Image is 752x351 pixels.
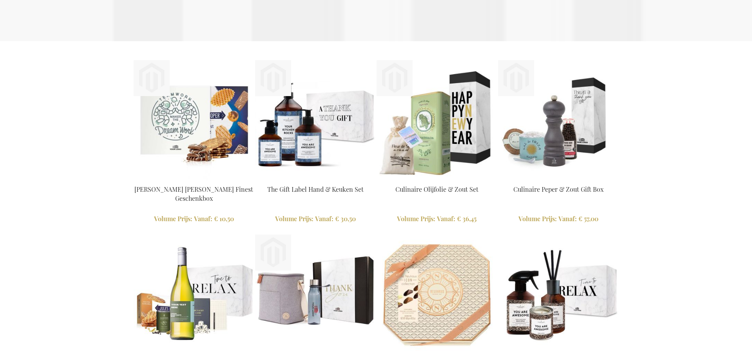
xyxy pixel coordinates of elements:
[335,215,356,223] span: € 30,50
[558,215,577,223] span: Vanaf
[377,215,497,224] a: Volume Prijs: Vanaf € 36,45
[214,215,234,223] span: € 10,50
[134,215,254,224] a: Volume Prijs: Vanaf € 10,50
[578,215,598,223] span: € 57,00
[498,60,619,181] img: Culinaire Peper & Zout Gift Box
[134,60,170,96] img: Jules Destrooper Jules' Finest Geschenkbox
[255,235,291,271] img: Travel & Picknick Essentials
[154,215,192,223] span: Volume Prijs:
[134,185,253,202] a: [PERSON_NAME] [PERSON_NAME] Finest Geschenkbox
[457,215,477,223] span: € 36,45
[134,175,254,183] a: Jules Destrooper Jules' Finest Gift Box Jules Destrooper Jules' Finest Geschenkbox
[498,60,534,96] img: Culinaire Peper & Zout Gift Box
[498,175,619,183] a: Culinaire Peper & Zout Gift Box Culinaire Peper & Zout Gift Box
[513,185,603,193] a: Culinaire Peper & Zout Gift Box
[194,215,212,223] span: Vanaf
[377,60,497,181] img: Olive & Salt Culinary Set
[255,60,291,96] img: The Gift Label Hand & Keuken Set
[267,185,364,193] a: The Gift Label Hand & Keuken Set
[518,215,557,223] span: Volume Prijs:
[255,175,376,183] a: The Gift Label Hand & Kitchen Set The Gift Label Hand & Keuken Set
[397,215,435,223] span: Volume Prijs:
[255,215,376,224] a: Volume Prijs: Vanaf € 30,50
[275,215,313,223] span: Volume Prijs:
[134,60,254,181] img: Jules Destrooper Jules' Finest Gift Box
[498,215,619,224] a: Volume Prijs: Vanaf € 57,00
[395,185,478,193] a: Culinaire Olijfolie & Zout Set
[377,175,497,183] a: Olive & Salt Culinary Set Culinaire Olijfolie & Zout Set
[437,215,455,223] span: Vanaf
[377,60,413,96] img: Culinaire Olijfolie & Zout Set
[315,215,333,223] span: Vanaf
[255,60,376,181] img: The Gift Label Hand & Kitchen Set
